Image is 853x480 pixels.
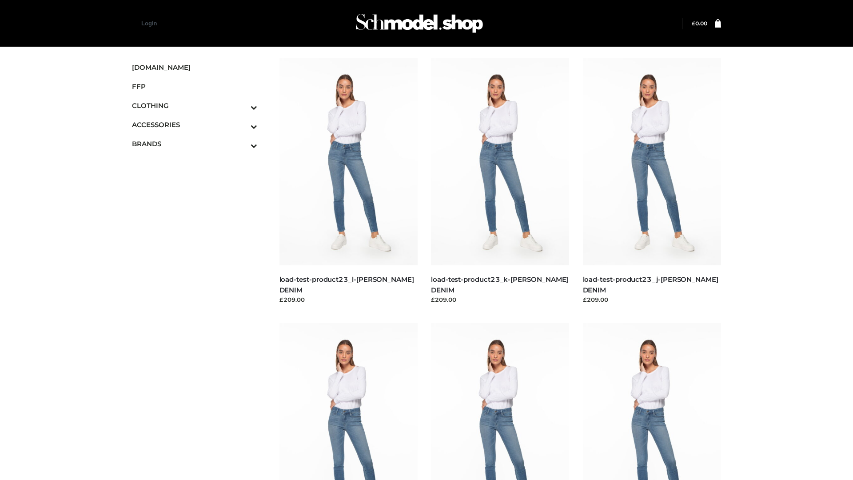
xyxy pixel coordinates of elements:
div: £209.00 [279,295,418,304]
button: Toggle Submenu [226,134,257,153]
a: [DOMAIN_NAME] [132,58,257,77]
bdi: 0.00 [692,20,707,27]
a: FFP [132,77,257,96]
a: load-test-product23_j-[PERSON_NAME] DENIM [583,275,718,294]
a: £0.00 [692,20,707,27]
a: BRANDSToggle Submenu [132,134,257,153]
a: load-test-product23_l-[PERSON_NAME] DENIM [279,275,414,294]
span: FFP [132,81,257,92]
span: BRANDS [132,139,257,149]
a: Login [141,20,157,27]
span: [DOMAIN_NAME] [132,62,257,72]
div: £209.00 [431,295,570,304]
div: £209.00 [583,295,721,304]
button: Toggle Submenu [226,115,257,134]
a: CLOTHINGToggle Submenu [132,96,257,115]
a: ACCESSORIESToggle Submenu [132,115,257,134]
button: Toggle Submenu [226,96,257,115]
img: Schmodel Admin 964 [353,6,486,41]
span: ACCESSORIES [132,120,257,130]
span: CLOTHING [132,100,257,111]
span: £ [692,20,695,27]
a: load-test-product23_k-[PERSON_NAME] DENIM [431,275,568,294]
